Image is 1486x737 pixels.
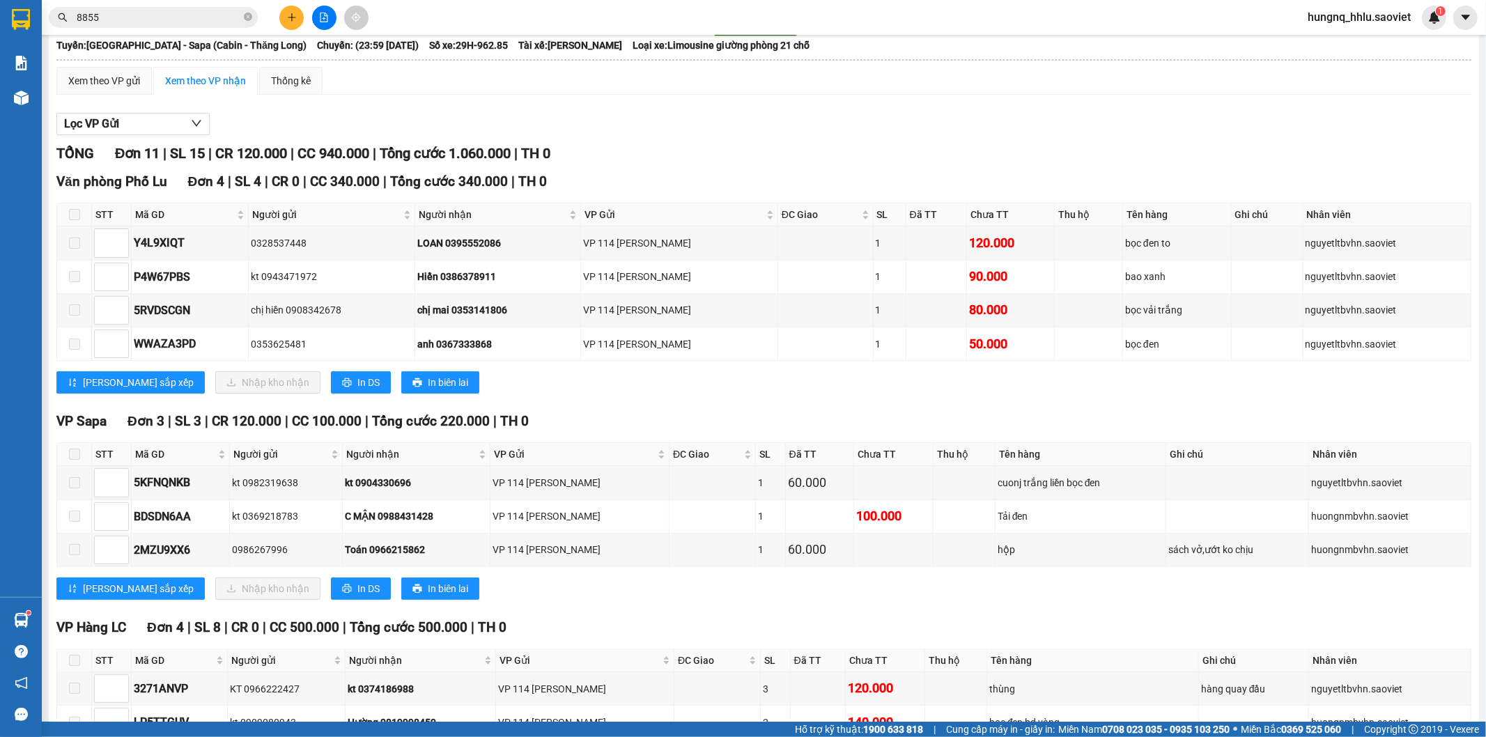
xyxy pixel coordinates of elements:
span: search [58,13,68,22]
div: 1 [758,542,783,557]
button: printerIn DS [331,371,391,394]
div: kt 0909080943 [230,715,343,730]
span: Miền Bắc [1241,722,1341,737]
div: 0986267996 [232,542,340,557]
div: 1 [876,269,904,284]
th: Tên hàng [1123,203,1232,226]
div: Tải đen [998,509,1163,524]
td: 5RVDSCGN [132,294,249,327]
span: VP Gửi [500,653,660,668]
div: 5KFNQNKB [134,474,227,491]
span: SL 8 [194,619,221,635]
span: | [228,173,231,189]
span: VP Hàng LC [56,619,126,635]
span: close-circle [244,13,252,21]
span: | [265,173,268,189]
input: Tìm tên, số ĐT hoặc mã đơn [77,10,241,25]
td: VP 114 Trần Nhật Duật [496,672,675,706]
span: sort-ascending [68,584,77,595]
button: printerIn DS [331,577,391,600]
span: CC 340.000 [310,173,380,189]
td: VP 114 Trần Nhật Duật [581,327,778,361]
div: Xem theo VP nhận [165,73,246,88]
span: Miền Nam [1058,722,1230,737]
span: TH 0 [500,413,529,429]
span: Đơn 3 [127,413,164,429]
span: In DS [357,581,380,596]
div: chị hiền 0908342678 [251,302,412,318]
div: 60.000 [788,540,851,559]
span: Chuyến: (23:59 [DATE]) [317,38,419,53]
td: VP 114 Trần Nhật Duật [581,261,778,294]
span: | [511,173,515,189]
span: VP Gửi [585,207,764,222]
span: [PERSON_NAME] sắp xếp [83,375,194,390]
sup: 1 [1436,6,1446,16]
div: kt 0374186988 [348,681,493,697]
div: 80.000 [969,300,1052,320]
div: bao xanh [1125,269,1229,284]
span: file-add [319,13,329,22]
strong: 0708 023 035 - 0935 103 250 [1102,724,1230,735]
div: 100.000 [856,506,931,526]
div: VP 114 [PERSON_NAME] [498,681,672,697]
sup: 1 [26,611,31,615]
td: 2MZU9XX6 [132,534,230,567]
span: 1 [1438,6,1443,16]
div: 90.000 [969,267,1052,286]
div: kt 0943471972 [251,269,412,284]
div: VP 114 [PERSON_NAME] [493,509,667,524]
div: BDSDN6AA [134,508,227,525]
button: file-add [312,6,336,30]
td: VP 114 Trần Nhật Duật [490,534,670,567]
div: cuonj trắng liền bọc đen [998,475,1163,490]
div: 0328537448 [251,235,412,251]
div: KT 0966222427 [230,681,343,697]
div: kt 0982319638 [232,475,340,490]
span: Cung cấp máy in - giấy in: [946,722,1055,737]
td: BDSDN6AA [132,500,230,534]
span: Người nhận [419,207,566,222]
div: 60.000 [788,473,851,492]
span: SL 4 [235,173,261,189]
td: VP 114 Trần Nhật Duật [490,500,670,534]
span: Số xe: 29H-962.85 [429,38,508,53]
th: Đã TT [791,649,846,672]
span: | [373,145,376,162]
span: | [383,173,387,189]
th: Thu hộ [1055,203,1123,226]
span: Người gửi [252,207,401,222]
div: thùng [989,681,1196,697]
div: Thống kê [271,73,311,88]
span: | [263,619,266,635]
span: Văn phòng Phố Lu [56,173,167,189]
span: TH 0 [478,619,506,635]
td: VP 114 Trần Nhật Duật [490,466,670,499]
th: Nhân viên [1309,649,1471,672]
div: 1 [758,475,783,490]
div: VP 114 [PERSON_NAME] [493,475,667,490]
b: Tuyến: [GEOGRAPHIC_DATA] - Sapa (Cabin - Thăng Long) [56,40,307,51]
td: WWAZA3PD [132,327,249,361]
button: printerIn biên lai [401,577,479,600]
span: CC 940.000 [297,145,369,162]
span: Tổng cước 340.000 [390,173,508,189]
span: Đơn 4 [147,619,184,635]
td: 3271ANVP [132,672,228,706]
span: | [303,173,307,189]
div: nguyetltbvhn.saoviet [1306,336,1469,352]
button: downloadNhập kho nhận [215,371,320,394]
div: 120.000 [969,233,1052,253]
div: 1 [876,235,904,251]
span: Hỗ trợ kỹ thuật: [795,722,923,737]
div: 140.000 [848,713,922,732]
div: Toán 0966215862 [345,542,488,557]
button: sort-ascending[PERSON_NAME] sắp xếp [56,371,205,394]
span: printer [342,584,352,595]
div: VP 114 [PERSON_NAME] [583,235,775,251]
th: Nhân viên [1309,443,1471,466]
div: Hiền 0386378911 [417,269,578,284]
span: SL 3 [175,413,201,429]
span: Lọc VP Gửi [64,115,119,132]
td: VP 114 Trần Nhật Duật [581,226,778,260]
